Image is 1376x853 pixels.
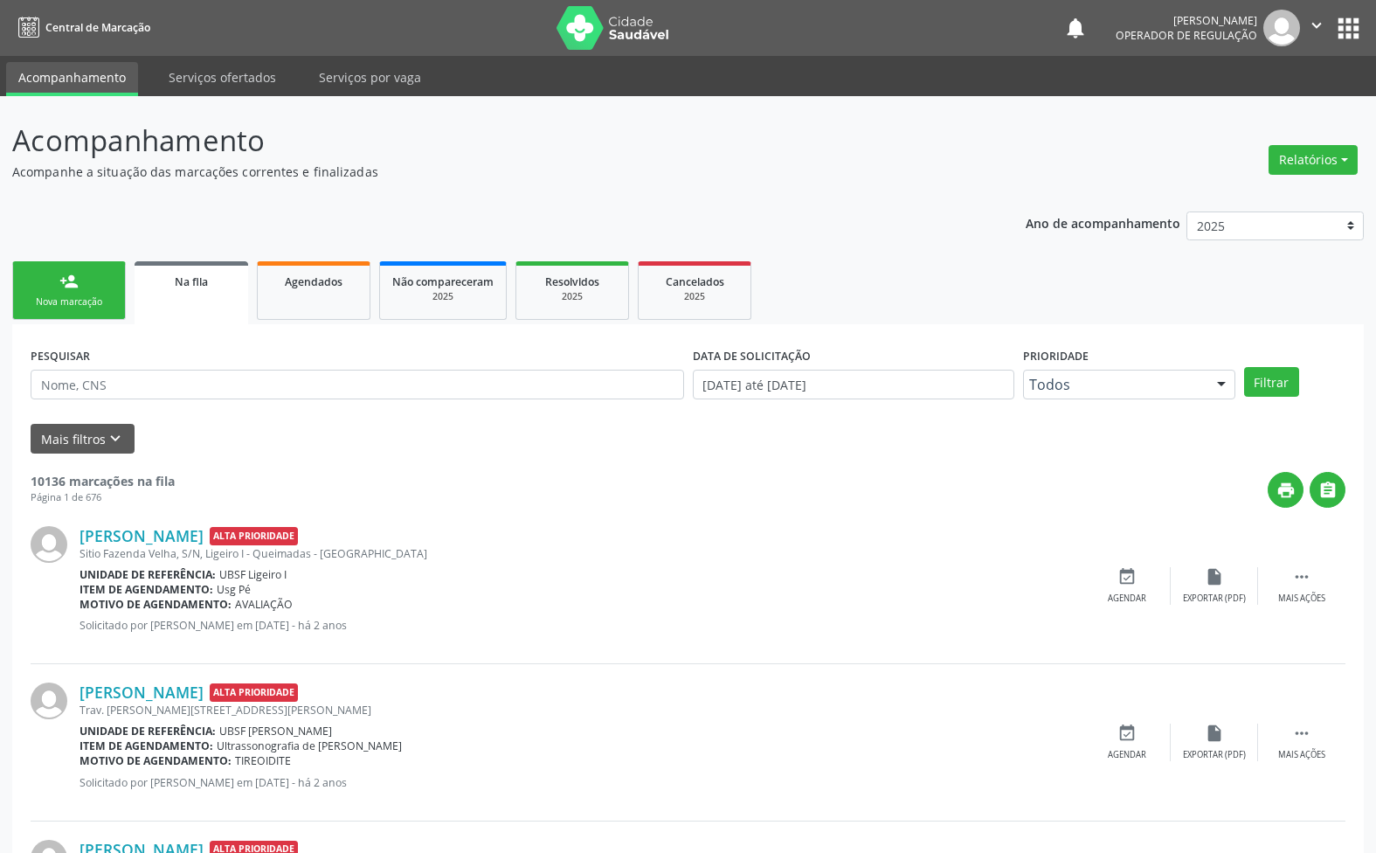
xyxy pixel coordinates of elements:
a: [PERSON_NAME] [80,683,204,702]
span: Agendados [285,274,342,289]
div: Agendar [1108,593,1146,605]
button: apps [1333,13,1364,44]
div: Exportar (PDF) [1183,593,1246,605]
strong: 10136 marcações na fila [31,473,175,489]
p: Acompanhe a situação das marcações correntes e finalizadas [12,163,958,181]
div: person_add [59,272,79,291]
div: [PERSON_NAME] [1116,13,1257,28]
div: Mais ações [1278,593,1325,605]
div: Mais ações [1278,749,1325,761]
div: 2025 [651,290,738,303]
span: Na fila [175,274,208,289]
div: Trav. [PERSON_NAME][STREET_ADDRESS][PERSON_NAME] [80,703,1083,718]
span: AVALIAÇÃO [235,597,293,612]
span: Cancelados [666,274,724,289]
div: Página 1 de 676 [31,490,175,505]
button: print [1268,472,1303,508]
p: Acompanhamento [12,119,958,163]
i:  [1292,724,1311,743]
img: img [31,683,67,719]
div: Nova marcação [25,295,113,309]
label: DATA DE SOLICITAÇÃO [693,343,811,370]
i: event_available [1117,724,1137,743]
span: TIREOIDITE [235,753,291,768]
div: Sitio Fazenda Velha, S/N, Ligeiro I - Queimadas - [GEOGRAPHIC_DATA] [80,546,1083,561]
b: Motivo de agendamento: [80,597,232,612]
span: UBSF Ligeiro I [219,567,287,582]
span: Todos [1029,376,1200,393]
i: event_available [1117,567,1137,586]
button: Mais filtroskeyboard_arrow_down [31,424,135,454]
i: keyboard_arrow_down [106,429,125,448]
i: insert_drive_file [1205,724,1224,743]
a: Serviços ofertados [156,62,288,93]
span: Central de Marcação [45,20,150,35]
button: notifications [1063,16,1088,40]
a: Serviços por vaga [307,62,433,93]
button:  [1300,10,1333,46]
span: Resolvidos [545,274,599,289]
span: Alta Prioridade [210,527,298,545]
a: Central de Marcação [12,13,150,42]
b: Unidade de referência: [80,724,216,739]
i:  [1307,16,1326,35]
img: img [1263,10,1300,46]
i: print [1276,481,1296,500]
div: 2025 [529,290,616,303]
a: Acompanhamento [6,62,138,96]
a: [PERSON_NAME] [80,526,204,545]
p: Solicitado por [PERSON_NAME] em [DATE] - há 2 anos [80,618,1083,633]
div: Exportar (PDF) [1183,749,1246,761]
span: Usg Pé [217,582,251,597]
i: insert_drive_file [1205,567,1224,586]
p: Ano de acompanhamento [1026,212,1180,233]
button: Filtrar [1244,367,1299,397]
span: Ultrassonografia de [PERSON_NAME] [217,739,402,753]
b: Motivo de agendamento: [80,753,232,768]
b: Item de agendamento: [80,582,213,597]
span: Operador de regulação [1116,28,1257,43]
p: Solicitado por [PERSON_NAME] em [DATE] - há 2 anos [80,775,1083,790]
div: Agendar [1108,749,1146,761]
button: Relatórios [1269,145,1358,175]
div: 2025 [392,290,494,303]
input: Selecione um intervalo [693,370,1015,399]
i:  [1318,481,1338,500]
i:  [1292,567,1311,586]
b: Unidade de referência: [80,567,216,582]
img: img [31,526,67,563]
span: Alta Prioridade [210,683,298,702]
label: Prioridade [1023,343,1089,370]
label: PESQUISAR [31,343,90,370]
input: Nome, CNS [31,370,684,399]
span: UBSF [PERSON_NAME] [219,724,332,739]
b: Item de agendamento: [80,739,213,753]
button:  [1310,472,1345,508]
span: Não compareceram [392,274,494,289]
